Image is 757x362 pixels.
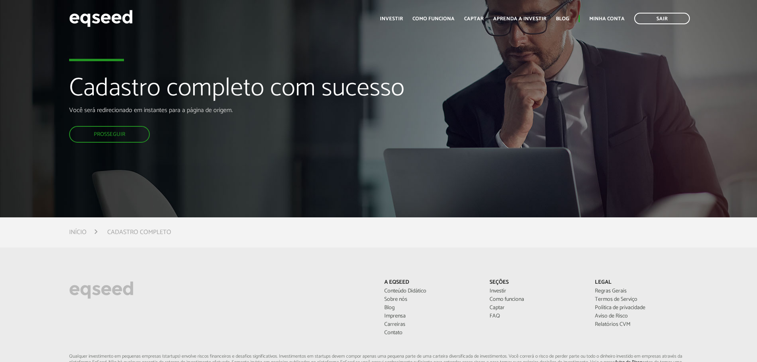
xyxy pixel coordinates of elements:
a: Contato [384,330,478,336]
a: Aviso de Risco [595,314,688,319]
a: Como funciona [490,297,583,302]
p: Você será redirecionado em instantes para a página de origem. [69,106,436,114]
a: Imprensa [384,314,478,319]
h1: Cadastro completo com sucesso [69,75,436,106]
a: Investir [490,288,583,294]
p: Legal [595,279,688,286]
a: Regras Gerais [595,288,688,294]
a: Blog [384,305,478,311]
p: Seções [490,279,583,286]
a: Carreiras [384,322,478,327]
a: Sobre nós [384,297,478,302]
p: A EqSeed [384,279,478,286]
a: FAQ [490,314,583,319]
a: Captar [490,305,583,311]
a: Sair [634,13,690,24]
a: Termos de Serviço [595,297,688,302]
a: Aprenda a investir [493,16,546,21]
li: Cadastro completo [107,227,171,238]
img: EqSeed [69,8,133,29]
a: Prosseguir [69,126,150,143]
a: Início [69,229,87,236]
a: Relatórios CVM [595,322,688,327]
a: Política de privacidade [595,305,688,311]
a: Conteúdo Didático [384,288,478,294]
a: Captar [464,16,484,21]
a: Blog [556,16,569,21]
a: Minha conta [589,16,625,21]
a: Investir [380,16,403,21]
img: EqSeed Logo [69,279,134,301]
a: Como funciona [412,16,455,21]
